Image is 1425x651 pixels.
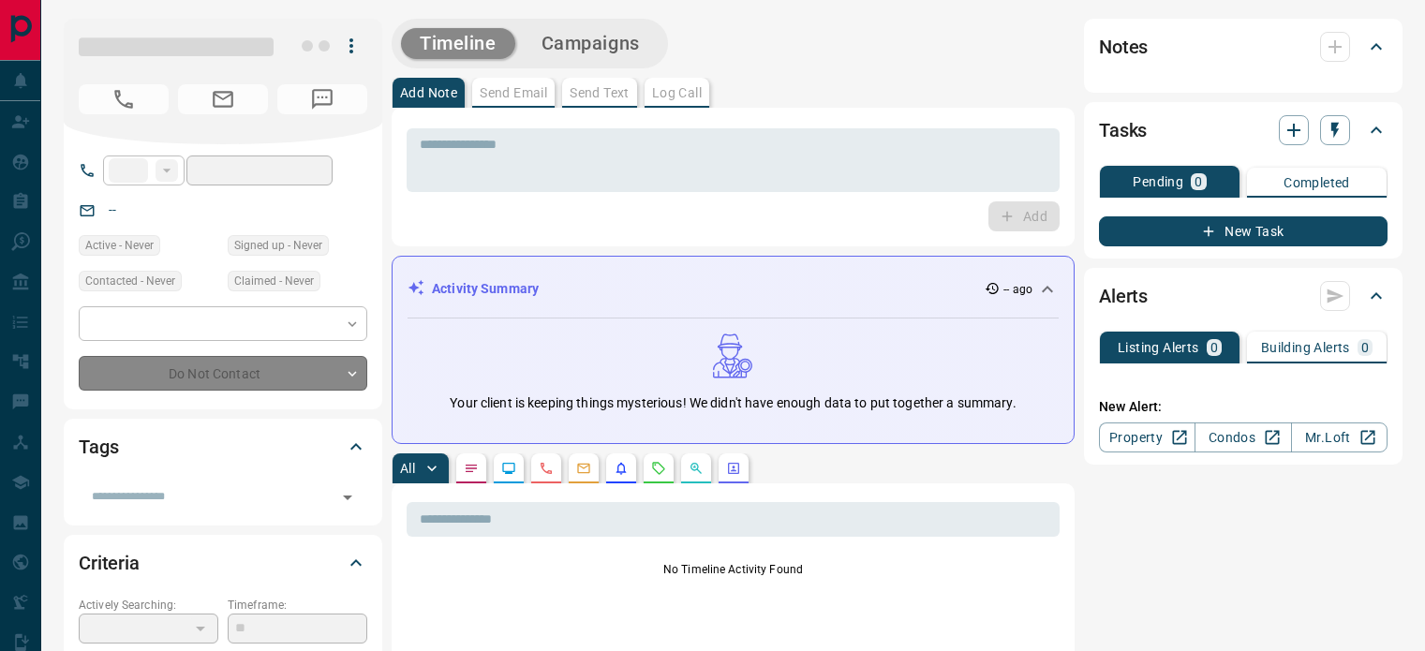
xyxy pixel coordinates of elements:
[234,236,322,255] span: Signed up - Never
[523,28,659,59] button: Campaigns
[1003,281,1032,298] p: -- ago
[79,597,218,614] p: Actively Searching:
[407,561,1060,578] p: No Timeline Activity Found
[726,461,741,476] svg: Agent Actions
[651,461,666,476] svg: Requests
[79,356,367,391] div: Do Not Contact
[1291,422,1388,452] a: Mr.Loft
[400,462,415,475] p: All
[1284,176,1350,189] p: Completed
[400,86,457,99] p: Add Note
[1195,422,1291,452] a: Condos
[1099,115,1147,145] h2: Tasks
[450,393,1016,413] p: Your client is keeping things mysterious! We didn't have enough data to put together a summary.
[334,484,361,510] button: Open
[1099,397,1388,417] p: New Alert:
[1361,341,1369,354] p: 0
[1099,281,1148,311] h2: Alerts
[178,84,268,114] span: No Email
[576,461,591,476] svg: Emails
[1099,108,1388,153] div: Tasks
[79,424,367,469] div: Tags
[689,461,704,476] svg: Opportunities
[79,432,118,462] h2: Tags
[109,202,116,217] a: --
[234,272,314,290] span: Claimed - Never
[85,236,154,255] span: Active - Never
[277,84,367,114] span: No Number
[464,461,479,476] svg: Notes
[1099,216,1388,246] button: New Task
[408,272,1059,306] div: Activity Summary-- ago
[432,279,539,299] p: Activity Summary
[228,597,367,614] p: Timeframe:
[614,461,629,476] svg: Listing Alerts
[539,461,554,476] svg: Calls
[1099,274,1388,318] div: Alerts
[1099,32,1148,62] h2: Notes
[85,272,175,290] span: Contacted - Never
[1261,341,1350,354] p: Building Alerts
[1118,341,1199,354] p: Listing Alerts
[1210,341,1218,354] p: 0
[501,461,516,476] svg: Lead Browsing Activity
[1195,175,1202,188] p: 0
[79,548,140,578] h2: Criteria
[1099,422,1195,452] a: Property
[1099,24,1388,69] div: Notes
[401,28,515,59] button: Timeline
[79,540,367,585] div: Criteria
[1133,175,1183,188] p: Pending
[79,84,169,114] span: No Number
